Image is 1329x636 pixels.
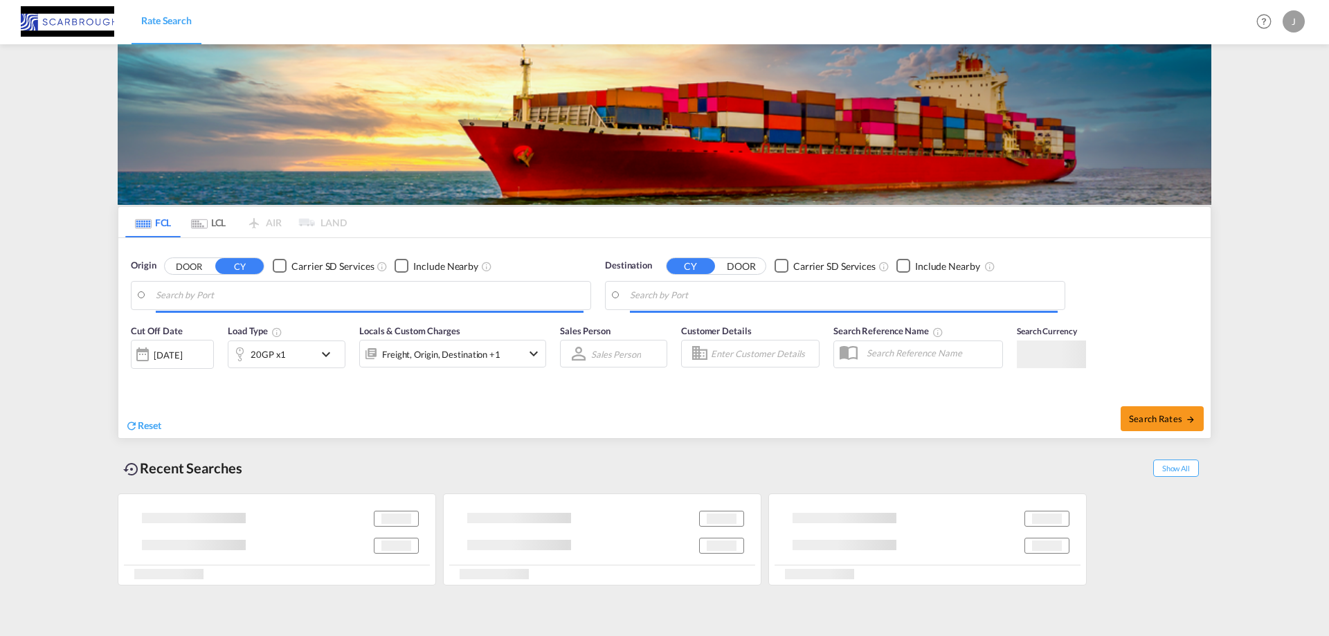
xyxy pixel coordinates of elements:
[1129,413,1195,424] span: Search Rates
[793,260,876,273] div: Carrier SD Services
[711,343,815,364] input: Enter Customer Details
[1252,10,1276,33] span: Help
[131,340,214,369] div: [DATE]
[590,344,642,364] md-select: Sales Person
[481,261,492,272] md-icon: Unchecked: Ignores neighbouring ports when fetching rates.Checked : Includes neighbouring ports w...
[413,260,478,273] div: Include Nearby
[1153,460,1199,477] span: Show All
[560,325,611,336] span: Sales Person
[138,419,161,431] span: Reset
[118,453,248,484] div: Recent Searches
[181,207,236,237] md-tab-item: LCL
[125,419,161,434] div: icon-refreshReset
[125,207,181,237] md-tab-item: FCL
[775,259,876,273] md-checkbox: Checkbox No Ink
[359,340,546,367] div: Freight Origin Destination Factory Stuffingicon-chevron-down
[605,259,652,273] span: Destination
[154,349,182,361] div: [DATE]
[667,258,715,274] button: CY
[215,258,264,274] button: CY
[395,259,478,273] md-checkbox: Checkbox No Ink
[156,285,584,306] input: Search by Port
[1283,10,1305,33] div: J
[984,261,995,272] md-icon: Unchecked: Ignores neighbouring ports when fetching rates.Checked : Includes neighbouring ports w...
[525,345,542,362] md-icon: icon-chevron-down
[377,261,388,272] md-icon: Unchecked: Search for CY (Container Yard) services for all selected carriers.Checked : Search for...
[118,238,1211,438] div: Origin DOOR CY Checkbox No InkUnchecked: Search for CY (Container Yard) services for all selected...
[125,419,138,432] md-icon: icon-refresh
[915,260,980,273] div: Include Nearby
[118,44,1211,205] img: LCL+%26+FCL+BACKGROUND.png
[860,343,1002,363] input: Search Reference Name
[1121,406,1204,431] button: Search Ratesicon-arrow-right
[932,327,943,338] md-icon: Your search will be saved by the below given name
[318,346,341,363] md-icon: icon-chevron-down
[228,325,282,336] span: Load Type
[251,345,286,364] div: 20GP x1
[271,327,282,338] md-icon: icon-information-outline
[878,261,889,272] md-icon: Unchecked: Search for CY (Container Yard) services for all selected carriers.Checked : Search for...
[359,325,460,336] span: Locals & Custom Charges
[833,325,943,336] span: Search Reference Name
[896,259,980,273] md-checkbox: Checkbox No Ink
[291,260,374,273] div: Carrier SD Services
[228,340,345,368] div: 20GP x1icon-chevron-down
[273,259,374,273] md-checkbox: Checkbox No Ink
[681,325,751,336] span: Customer Details
[717,258,766,274] button: DOOR
[1017,326,1077,336] span: Search Currency
[131,325,183,336] span: Cut Off Date
[131,259,156,273] span: Origin
[125,207,347,237] md-pagination-wrapper: Use the left and right arrow keys to navigate between tabs
[21,6,114,37] img: 0d37db508e1711f0ac6a65b63199bd14.jpg
[382,345,500,364] div: Freight Origin Destination Factory Stuffing
[141,15,192,26] span: Rate Search
[1252,10,1283,35] div: Help
[1186,415,1195,424] md-icon: icon-arrow-right
[123,461,140,478] md-icon: icon-backup-restore
[165,258,213,274] button: DOOR
[131,367,141,386] md-datepicker: Select
[630,285,1058,306] input: Search by Port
